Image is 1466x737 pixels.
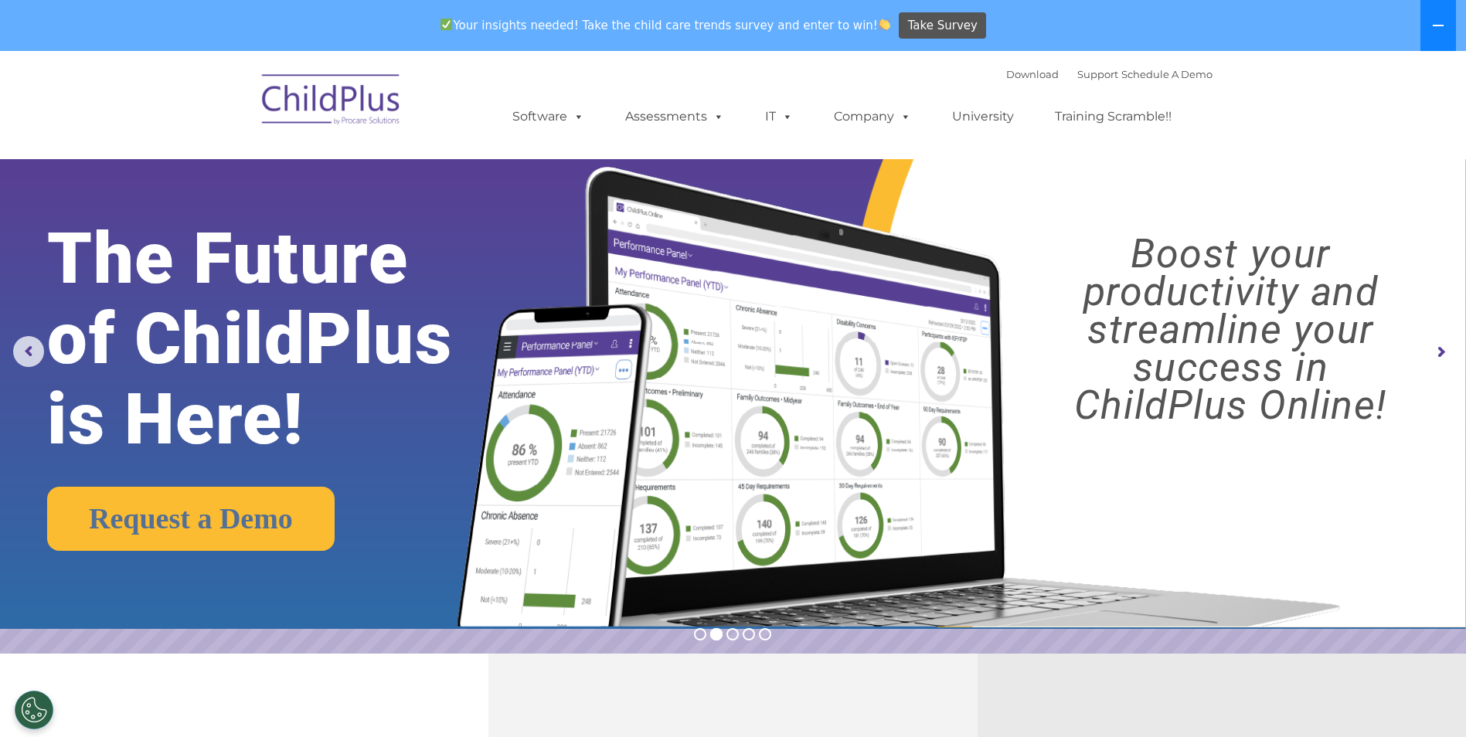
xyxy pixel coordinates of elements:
[1077,68,1118,80] a: Support
[215,165,281,177] span: Phone number
[434,10,897,40] span: Your insights needed! Take the child care trends survey and enter to win!
[1013,235,1448,424] rs-layer: Boost your productivity and streamline your success in ChildPlus Online!
[254,63,409,141] img: ChildPlus by Procare Solutions
[899,12,986,39] a: Take Survey
[937,101,1029,132] a: University
[215,102,262,114] span: Last name
[1006,68,1213,80] font: |
[908,12,978,39] span: Take Survey
[879,19,890,30] img: 👏
[1121,68,1213,80] a: Schedule A Demo
[47,487,335,551] a: Request a Demo
[750,101,808,132] a: IT
[1039,101,1187,132] a: Training Scramble!!
[1006,68,1059,80] a: Download
[818,101,927,132] a: Company
[497,101,600,132] a: Software
[440,19,452,30] img: ✅
[610,101,740,132] a: Assessments
[15,691,53,729] button: Cookies Settings
[47,219,515,460] rs-layer: The Future of ChildPlus is Here!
